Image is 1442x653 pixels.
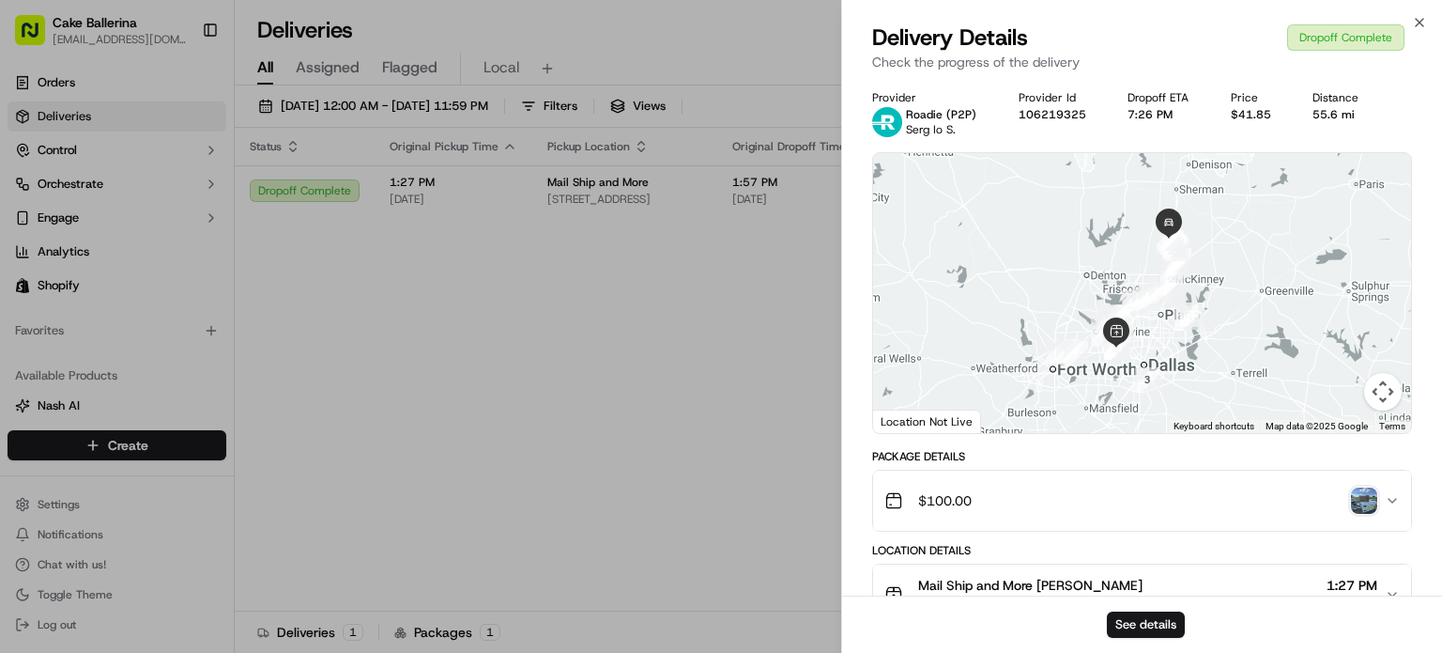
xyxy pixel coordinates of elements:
[872,107,902,137] img: roadie-logo-v2.jpg
[1153,251,1192,290] div: 30
[906,122,956,137] span: Serg Io S.
[1084,315,1124,354] div: 12
[1102,308,1142,348] div: 21
[873,471,1411,531] button: $100.00photo_proof_of_delivery image
[1131,276,1171,316] div: 27
[1364,373,1402,411] button: Map camera controls
[878,409,940,433] a: Open this area in Google Maps (opens a new window)
[1327,576,1377,595] span: 1:27 PM
[1167,298,1206,337] div: 2
[1128,360,1167,399] div: 3
[1097,300,1137,339] div: 24
[1174,420,1254,433] button: Keyboard shortcuts
[1312,107,1371,122] div: 55.6 mi
[1151,264,1190,303] div: 29
[1128,107,1201,122] div: 7:26 PM
[1231,90,1283,105] div: Price
[1107,612,1185,638] button: See details
[1038,333,1078,372] div: 5
[1114,283,1154,322] div: 25
[1142,272,1181,311] div: 28
[872,53,1412,71] p: Check the progress of the delivery
[872,90,989,105] div: Provider
[1019,107,1086,122] button: 106219325
[1128,90,1201,105] div: Dropoff ETA
[1125,279,1164,319] div: 26
[872,543,1412,558] div: Location Details
[1351,488,1377,514] img: photo_proof_of_delivery image
[1083,306,1123,346] div: 11
[918,595,1143,614] span: [STREET_ADDRESS]
[1095,298,1134,337] div: 23
[872,23,1028,53] span: Delivery Details
[918,576,1143,595] span: Mail Ship and More [PERSON_NAME]
[1090,300,1129,339] div: 9
[873,410,981,433] div: Location Not Live
[918,491,972,510] span: $100.00
[873,565,1411,625] button: Mail Ship and More [PERSON_NAME][STREET_ADDRESS]1:27 PM[DATE]
[1157,229,1196,269] div: 34
[906,107,976,122] p: Roadie (P2P)
[1019,90,1098,105] div: Provider Id
[1159,241,1199,280] div: 32
[1266,421,1368,431] span: Map data ©2025 Google
[1091,297,1130,336] div: 8
[1327,595,1377,614] span: [DATE]
[872,449,1412,464] div: Package Details
[878,409,940,433] img: Google
[1231,107,1283,122] div: $41.85
[1088,302,1128,341] div: 10
[1155,226,1194,266] div: 35
[1173,295,1212,334] div: 4
[1379,421,1405,431] a: Terms (opens in new tab)
[1312,90,1371,105] div: Distance
[1049,333,1088,372] div: 6
[1056,334,1096,373] div: 7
